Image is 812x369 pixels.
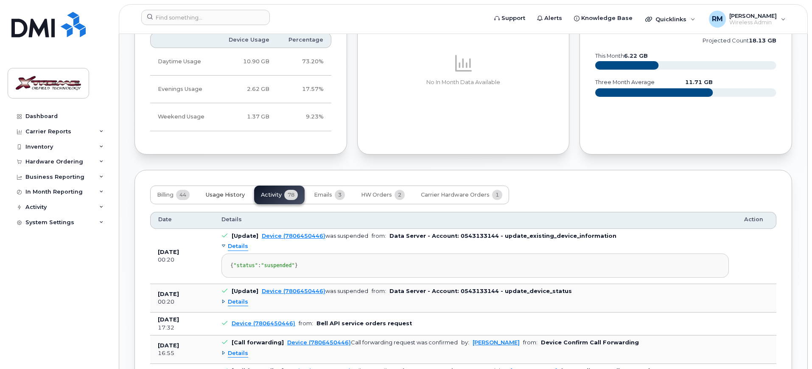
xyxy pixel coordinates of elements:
b: [DATE] [158,249,179,255]
b: Data Server - Account: 0543133144 - update_existing_device_information [389,233,616,239]
span: Details [228,242,248,251]
span: from: [372,288,386,294]
b: [DATE] [158,291,179,297]
a: Alerts [531,10,568,27]
span: "suspended" [261,262,294,268]
a: Device (7806450446) [262,288,325,294]
span: 3 [335,190,345,200]
span: Carrier Hardware Orders [421,192,490,198]
span: 44 [176,190,190,200]
td: 2.62 GB [217,76,277,103]
div: Reggie Mortensen [703,11,792,28]
span: Wireless Admin [729,19,777,26]
div: Call forwarding request was confirmed [287,339,458,346]
span: 2 [395,190,405,200]
b: Device Confirm Call Forwarding [541,339,639,346]
span: "status" [233,262,258,268]
div: was suspended [262,233,368,239]
th: Percentage [277,32,331,48]
span: [PERSON_NAME] [729,12,777,19]
td: 10.90 GB [217,48,277,76]
iframe: Messenger Launcher [775,332,806,363]
tr: Weekdays from 6:00pm to 8:00am [150,76,331,103]
text: projected count [703,37,776,44]
td: 73.20% [277,48,331,76]
a: Support [488,10,531,27]
th: Action [736,212,776,229]
div: was suspended [262,288,368,294]
span: HW Orders [361,192,392,198]
span: Knowledge Base [581,14,633,23]
tr: Friday from 6:00pm to Monday 8:00am [150,103,331,131]
span: RM [712,14,723,24]
text: three month average [595,79,655,85]
b: [Update] [232,233,258,239]
a: [PERSON_NAME] [473,339,520,346]
b: Data Server - Account: 0543133144 - update_device_status [389,288,572,294]
div: 17:32 [158,324,206,332]
span: Billing [157,192,174,198]
td: Weekend Usage [150,103,217,131]
div: 00:20 [158,298,206,306]
span: from: [523,339,538,346]
b: Bell API service orders request [316,320,412,327]
td: 9.23% [277,103,331,131]
span: Support [501,14,525,23]
th: Device Usage [217,32,277,48]
td: 1.37 GB [217,103,277,131]
div: 00:20 [158,256,206,264]
span: 1 [492,190,502,200]
span: Details [221,216,242,223]
td: 17.57% [277,76,331,103]
span: from: [372,233,386,239]
div: Quicklinks [639,11,701,28]
span: Usage History [206,192,245,198]
span: from: [299,320,313,327]
span: Details [228,298,248,306]
text: this month [595,53,648,59]
b: [DATE] [158,342,179,349]
div: 16:55 [158,349,206,357]
text: 11.71 GB [686,79,713,85]
div: { : } [230,262,720,269]
a: Knowledge Base [568,10,638,27]
span: Alerts [544,14,562,23]
b: [DATE] [158,316,179,323]
td: Daytime Usage [150,48,217,76]
input: Find something... [141,10,270,25]
a: Device (7806450446) [287,339,351,346]
tspan: 6.22 GB [624,53,648,59]
td: Evenings Usage [150,76,217,103]
p: No In Month Data Available [373,79,554,86]
a: Device (7806450446) [262,233,325,239]
span: Date [158,216,172,223]
span: Emails [314,192,332,198]
b: [Call forwarding] [232,339,284,346]
a: Device (7806450446) [232,320,295,327]
span: by: [461,339,469,346]
span: Details [228,349,248,358]
tspan: 18.13 GB [749,37,776,44]
b: [Update] [232,288,258,294]
span: Quicklinks [655,16,686,23]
